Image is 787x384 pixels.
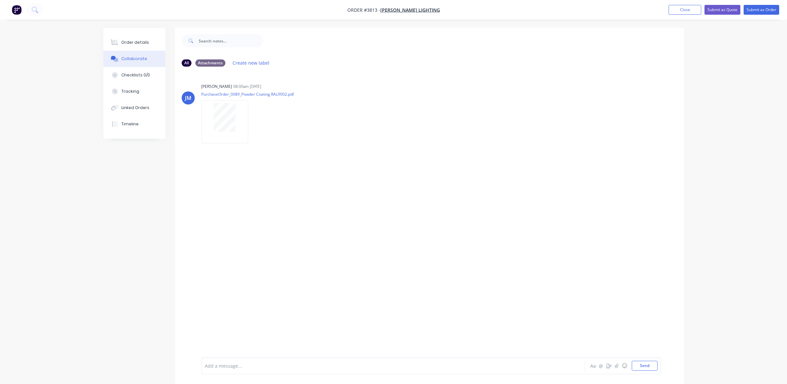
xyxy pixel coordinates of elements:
button: Checklists 0/0 [103,67,165,83]
div: Timeline [121,121,139,127]
button: Submit as Order [744,5,779,15]
span: Order #3813 - [347,7,380,13]
div: All [182,59,191,67]
div: JM [185,94,191,102]
button: ☺ [621,362,628,370]
button: Timeline [103,116,165,132]
button: Send [632,361,658,371]
div: Tracking [121,88,139,94]
button: Close [669,5,701,15]
input: Search notes... [199,34,263,47]
button: Linked Orders [103,100,165,116]
div: Attachments [195,59,225,67]
div: Collaborate [121,56,147,62]
img: Factory [12,5,22,15]
div: Checklists 0/0 [121,72,150,78]
div: 08:00am [DATE] [233,84,261,89]
button: Submit as Quote [704,5,740,15]
p: PurchaseOrder_0089_Powder Coating RAL9002.pdf [201,91,294,97]
div: Linked Orders [121,105,149,111]
a: [PERSON_NAME] Lighting [380,7,440,13]
button: Tracking [103,83,165,100]
button: Collaborate [103,51,165,67]
div: Order details [121,40,149,45]
button: Order details [103,34,165,51]
button: @ [597,362,605,370]
div: [PERSON_NAME] [201,84,232,89]
button: Create new label [229,58,273,67]
button: Aa [589,362,597,370]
